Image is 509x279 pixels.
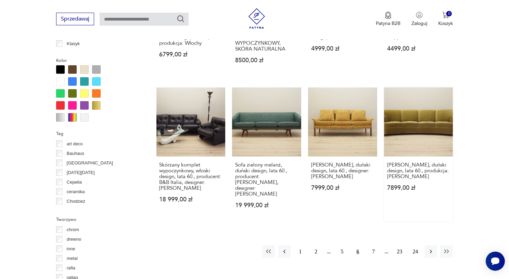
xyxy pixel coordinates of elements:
[235,29,298,52] h3: LAAUSER, NIEMIECKI KOMPLET WYPOCZYNKOWY, SKÓRA NATURALNA
[416,12,423,18] img: Ikonka użytkownika
[311,162,374,180] h3: [PERSON_NAME], duński design, lata 60., designer: [PERSON_NAME]
[235,57,298,63] p: 8500,00 zł
[67,140,83,148] p: art deco
[67,226,79,234] p: chrom
[409,245,421,258] button: 24
[235,162,298,197] h3: Sofa zielony melanż, duński design, lata 60., producent: [PERSON_NAME], designer: [PERSON_NAME]
[67,178,82,186] p: Cepelia
[56,216,140,223] p: Tworzywo
[67,207,84,215] p: Ćmielów
[67,236,81,243] p: drewno
[438,12,453,27] button: 0Koszyk
[384,88,453,222] a: Sofa welurowa zielona, duński design, lata 60., produkcja: Dania[PERSON_NAME], duński design, lat...
[294,245,306,258] button: 1
[446,11,452,17] div: 0
[67,255,78,262] p: metal
[56,13,94,25] button: Sprzedawaj
[67,188,85,196] p: ceramika
[67,198,85,205] p: Chodzież
[235,202,298,208] p: 19 999,00 zł
[67,40,80,48] p: Klasyk
[367,245,380,258] button: 7
[387,185,450,191] p: 7899,00 zł
[156,88,226,222] a: Skórzany komplet wypoczynkowy, włoski design, lata 60., producent: B&B Italia, designer: Tobia Sc...
[385,12,392,19] img: Ikona medalu
[438,20,453,27] p: Koszyk
[160,197,222,202] p: 18 999,00 zł
[160,52,222,57] p: 6799,00 zł
[67,264,75,272] p: rafia
[246,8,267,29] img: Patyna - sklep z meblami i dekoracjami vintage
[376,20,400,27] p: Patyna B2B
[67,159,113,167] p: [GEOGRAPHIC_DATA]
[387,46,450,52] p: 4499,00 zł
[56,130,140,137] p: Tag
[310,245,322,258] button: 2
[308,88,377,222] a: Sofa musztardowa, duński design, lata 60., designer: Hans Olsen[PERSON_NAME], duński design, lata...
[56,57,140,64] p: Kolor
[311,185,374,191] p: 7999,00 zł
[486,252,505,271] iframe: Smartsupp widget button
[411,12,427,27] button: Zaloguj
[232,88,301,222] a: Sofa zielony melanż, duński design, lata 60., producent: A. Mikael Laursen, designer: Illum Wikke...
[177,15,185,23] button: Szukaj
[352,245,364,258] button: 6
[387,29,450,40] h3: Sofa, włoski design, lata 60., producent: B&B Italia
[56,17,94,22] a: Sprzedawaj
[67,245,75,253] p: inne
[387,162,450,180] h3: [PERSON_NAME], duński design, lata 60., produkcja: [PERSON_NAME]
[336,245,348,258] button: 5
[311,29,374,40] h3: Sofa żółta, skandynawski design, lata 00
[376,12,400,27] a: Ikona medaluPatyna B2B
[442,12,449,18] img: Ikona koszyka
[67,169,95,176] p: [DATE][DATE]
[311,46,374,52] p: 4999,00 zł
[411,20,427,27] p: Zaloguj
[376,12,400,27] button: Patyna B2B
[160,162,222,191] h3: Skórzany komplet wypoczynkowy, włoski design, lata 60., producent: B&B Italia, designer: [PERSON_...
[67,150,84,157] p: Bauhaus
[393,245,406,258] button: 23
[160,29,222,46] h3: Komplet wypoczynkowy, włoski design, lata 60, produkcja: Włochy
